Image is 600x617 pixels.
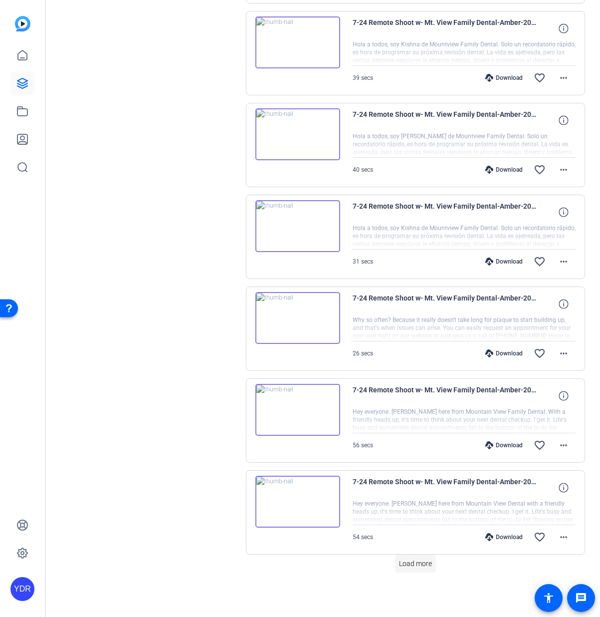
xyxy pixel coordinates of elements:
span: 31 secs [353,258,373,265]
mat-icon: favorite_border [534,531,546,543]
img: thumb-nail [255,108,340,160]
img: thumb-nail [255,476,340,528]
mat-icon: message [575,592,587,604]
mat-icon: more_horiz [558,347,570,359]
span: Load more [399,559,432,569]
mat-icon: accessibility [543,592,555,604]
span: 40 secs [353,166,373,173]
span: 7-24 Remote Shoot w- Mt. View Family Dental-Amber-2025-08-21-16-32-46-461-0 [353,16,537,40]
span: 7-24 Remote Shoot w- Mt. View Family Dental-Amber-2025-08-21-16-30-39-072-0 [353,108,537,132]
mat-icon: favorite_border [534,72,546,84]
span: 7-24 Remote Shoot w- Mt. View Family Dental-Amber-2025-08-21-16-24-10-939-0 [353,384,537,408]
span: 7-24 Remote Shoot w- Mt. View Family Dental-Amber-2025-08-21-16-29-40-460-0 [353,200,537,224]
mat-icon: more_horiz [558,256,570,268]
span: 54 secs [353,534,373,541]
span: 39 secs [353,74,373,81]
div: Download [480,74,528,82]
div: Download [480,441,528,449]
mat-icon: favorite_border [534,439,546,451]
span: 26 secs [353,350,373,357]
img: blue-gradient.svg [15,16,30,31]
img: thumb-nail [255,200,340,252]
mat-icon: favorite_border [534,347,546,359]
mat-icon: more_horiz [558,531,570,543]
div: Download [480,166,528,174]
span: 56 secs [353,442,373,449]
span: 7-24 Remote Shoot w- Mt. View Family Dental-Amber-2025-08-21-16-25-58-782-0 [353,292,537,316]
div: Download [480,349,528,357]
button: Load more [395,555,436,573]
mat-icon: more_horiz [558,439,570,451]
div: Download [480,533,528,541]
img: thumb-nail [255,16,340,68]
div: YDR [10,577,34,601]
div: Download [480,258,528,266]
img: thumb-nail [255,292,340,344]
img: thumb-nail [255,384,340,436]
span: 7-24 Remote Shoot w- Mt. View Family Dental-Amber-2025-08-21-16-22-32-853-0 [353,476,537,500]
mat-icon: more_horiz [558,72,570,84]
mat-icon: favorite_border [534,164,546,176]
mat-icon: more_horiz [558,164,570,176]
mat-icon: favorite_border [534,256,546,268]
